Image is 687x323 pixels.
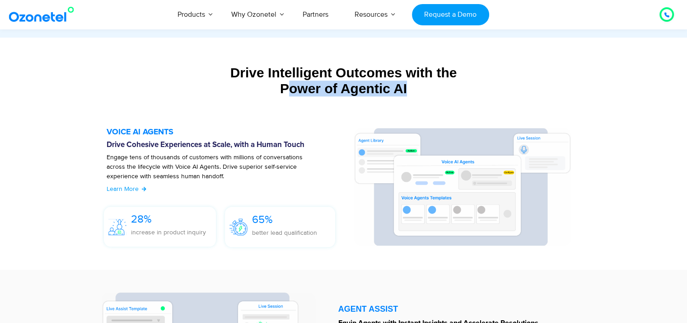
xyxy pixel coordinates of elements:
img: 28% [108,219,126,235]
img: 65% [229,218,248,235]
span: 28% [131,213,152,226]
p: better lead qualification [252,228,317,237]
div: Drive Intelligent Outcomes with the Power of Agentic AI [66,65,622,96]
h5: VOICE AI AGENTS [107,128,345,136]
div: AGENT ASSIST [338,305,581,313]
h6: Drive Cohesive Experiences at Scale, with a Human Touch [107,141,345,150]
span: Learn More [107,185,139,193]
a: Request a Demo [412,4,489,25]
span: 65% [252,213,273,226]
p: increase in product inquiry [131,228,206,237]
p: Engage tens of thousands of customers with millions of conversations across the lifecycle with Vo... [107,152,322,190]
a: Learn More [107,184,147,194]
